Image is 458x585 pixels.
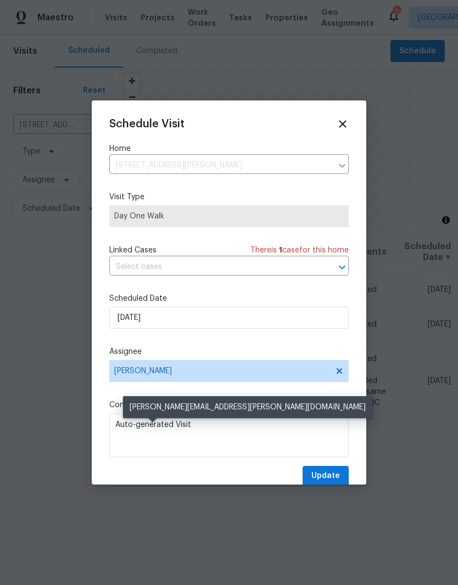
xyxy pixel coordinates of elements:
button: Update [303,466,349,486]
span: There is case for this home [250,245,349,256]
label: Home [109,143,349,154]
button: Open [334,260,350,275]
span: Update [311,469,340,483]
label: Assignee [109,346,349,357]
input: M/D/YYYY [109,307,349,329]
input: Enter in an address [109,157,332,174]
span: [PERSON_NAME] [114,367,329,375]
div: [PERSON_NAME][EMAIL_ADDRESS][PERSON_NAME][DOMAIN_NAME] [123,396,372,418]
label: Visit Type [109,192,349,203]
label: Comments [109,400,349,410]
span: Close [337,118,349,130]
span: Day One Walk [114,211,344,222]
input: Select cases [109,258,318,275]
textarea: Auto-generated Visit [109,413,349,457]
span: Linked Cases [109,245,157,256]
label: Scheduled Date [109,293,349,304]
span: Schedule Visit [109,119,185,130]
span: 1 [279,246,282,254]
